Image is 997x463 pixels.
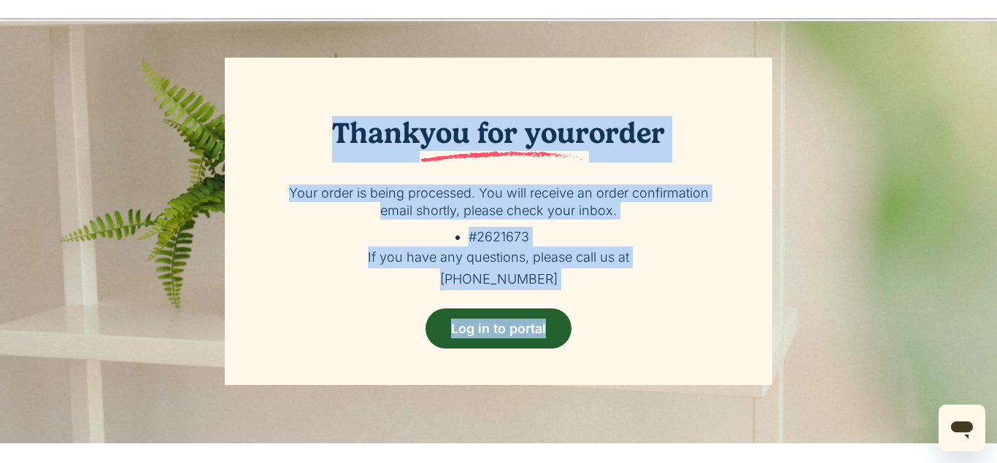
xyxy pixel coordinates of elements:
iframe: Button to launch messaging window [939,405,985,451]
h5: If you have any questions, please call us at [PHONE_NUMBER] [276,246,721,290]
a: Log in to portal [426,308,571,349]
span: you for your [420,116,589,163]
h2: Thank order [276,116,721,163]
p: Your order is being processed. You will receive an order confirmation email shortly, please check... [276,184,721,219]
span: #2621673 [469,229,529,244]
